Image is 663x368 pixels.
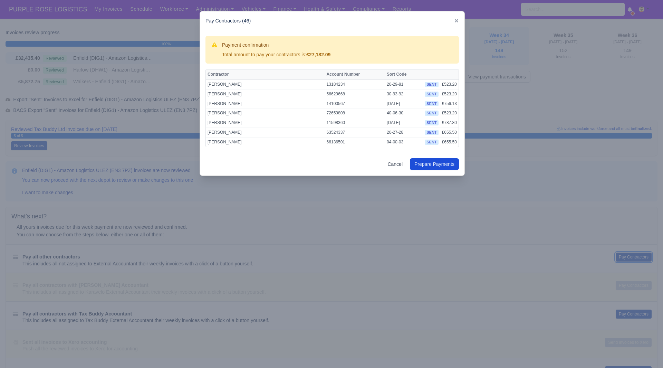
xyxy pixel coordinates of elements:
[306,52,330,57] strong: £27,182.09
[206,69,325,80] th: Contractor
[325,99,385,108] td: 14100567
[325,108,385,118] td: 72659808
[325,79,385,89] td: 13184234
[425,101,438,106] span: sent
[206,137,325,147] td: [PERSON_NAME]
[222,41,330,48] h3: Payment confirmation
[385,69,423,80] th: Sort Code
[425,140,438,145] span: sent
[425,92,438,97] span: sent
[200,11,464,30] div: Pay Contractors (46)
[325,128,385,137] td: 63524337
[206,108,325,118] td: [PERSON_NAME]
[206,89,325,99] td: [PERSON_NAME]
[440,137,459,147] td: £655.50
[440,128,459,137] td: £655.50
[539,288,663,368] iframe: Chat Widget
[440,108,459,118] td: £523.20
[385,128,423,137] td: 20-27-28
[206,118,325,128] td: [PERSON_NAME]
[385,89,423,99] td: 30-93-92
[385,99,423,108] td: [DATE]
[206,99,325,108] td: [PERSON_NAME]
[425,111,438,116] span: sent
[325,118,385,128] td: 11598360
[440,89,459,99] td: £523.20
[206,128,325,137] td: [PERSON_NAME]
[383,158,407,170] a: Cancel
[440,99,459,108] td: £756.13
[425,82,438,87] span: sent
[206,79,325,89] td: [PERSON_NAME]
[325,89,385,99] td: 56629668
[440,79,459,89] td: £523.20
[425,120,438,125] span: sent
[440,118,459,128] td: £787.80
[425,130,438,135] span: sent
[325,137,385,147] td: 66136501
[222,51,330,58] div: Total amount to pay your contractors is:
[385,79,423,89] td: 20-29-81
[325,69,385,80] th: Account Number
[410,158,459,170] button: Prepare Payments
[385,137,423,147] td: 04-00-03
[385,108,423,118] td: 40-06-30
[385,118,423,128] td: [DATE]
